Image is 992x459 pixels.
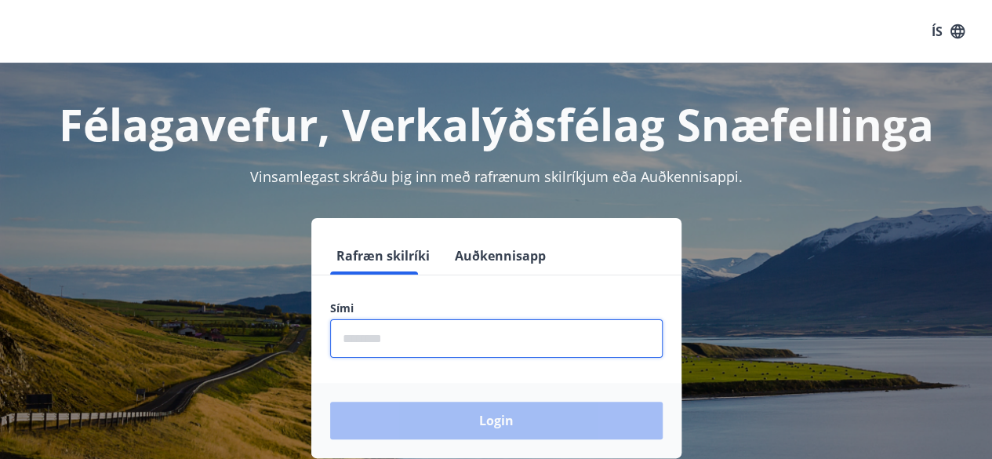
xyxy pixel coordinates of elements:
[330,237,436,275] button: Rafræn skilríki
[250,167,743,186] span: Vinsamlegast skráðu þig inn með rafrænum skilríkjum eða Auðkennisappi.
[923,17,973,46] button: ÍS
[19,94,973,154] h1: Félagavefur, Verkalýðsfélag Snæfellinga
[330,301,663,316] label: Sími
[449,237,552,275] button: Auðkennisapp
